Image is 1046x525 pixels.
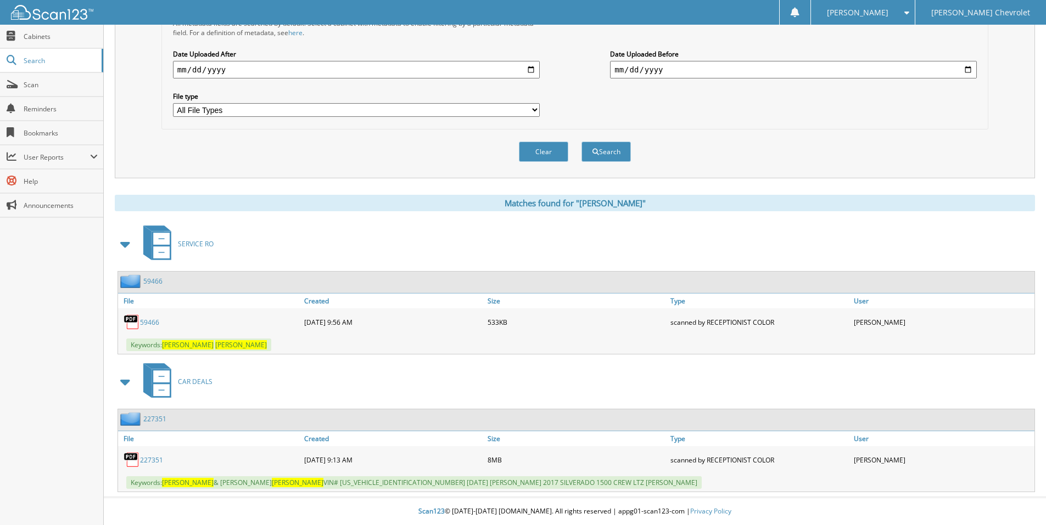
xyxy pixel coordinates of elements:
a: Type [668,431,851,446]
button: Clear [519,142,568,162]
iframe: Chat Widget [991,472,1046,525]
a: File [118,431,301,446]
div: [DATE] 9:13 AM [301,449,485,471]
img: PDF.png [124,451,140,468]
a: here [288,28,303,37]
a: Created [301,431,485,446]
a: 59466 [143,276,163,286]
input: start [173,61,540,78]
a: Size [485,431,668,446]
label: Date Uploaded Before [610,49,977,59]
a: User [851,431,1034,446]
span: [PERSON_NAME] [272,478,323,487]
span: [PERSON_NAME] [215,340,267,349]
a: Type [668,293,851,308]
a: 227351 [140,455,163,465]
img: scan123-logo-white.svg [11,5,93,20]
img: PDF.png [124,314,140,330]
a: Privacy Policy [690,506,731,516]
a: Size [485,293,668,308]
div: [PERSON_NAME] [851,311,1034,333]
label: Date Uploaded After [173,49,540,59]
a: Created [301,293,485,308]
div: 533KB [485,311,668,333]
img: folder2.png [120,274,143,288]
a: File [118,293,301,308]
input: end [610,61,977,78]
a: CAR DEALS [137,360,212,403]
a: User [851,293,1034,308]
span: [PERSON_NAME] [827,9,888,16]
div: © [DATE]-[DATE] [DOMAIN_NAME]. All rights reserved | appg01-scan123-com | [104,498,1046,525]
span: [PERSON_NAME] Chevrolet [931,9,1030,16]
div: [DATE] 9:56 AM [301,311,485,333]
div: 8MB [485,449,668,471]
a: 59466 [140,318,159,327]
span: User Reports [24,153,90,162]
span: Reminders [24,104,98,114]
span: [PERSON_NAME] [162,340,214,349]
div: Matches found for "[PERSON_NAME]" [115,195,1035,211]
span: Announcements [24,201,98,210]
img: folder2.png [120,412,143,426]
span: Cabinets [24,32,98,41]
span: Help [24,177,98,186]
div: scanned by RECEPTIONIST COLOR [668,311,851,333]
span: Scan123 [418,506,445,516]
span: Search [24,56,96,65]
a: SERVICE RO [137,222,214,266]
button: Search [581,142,631,162]
div: [PERSON_NAME] [851,449,1034,471]
span: Bookmarks [24,128,98,138]
div: scanned by RECEPTIONIST COLOR [668,449,851,471]
label: File type [173,92,540,101]
span: Keywords: [126,338,271,351]
span: Keywords: & [PERSON_NAME] VIN# [US_VEHICLE_IDENTIFICATION_NUMBER] [DATE] [PERSON_NAME] 2017 SILVE... [126,476,702,489]
span: Scan [24,80,98,89]
div: All metadata fields are searched by default. Select a cabinet with metadata to enable filtering b... [173,19,540,37]
a: 227351 [143,414,166,424]
span: CAR DEALS [178,377,212,386]
span: [PERSON_NAME] [162,478,214,487]
span: SERVICE RO [178,239,214,249]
